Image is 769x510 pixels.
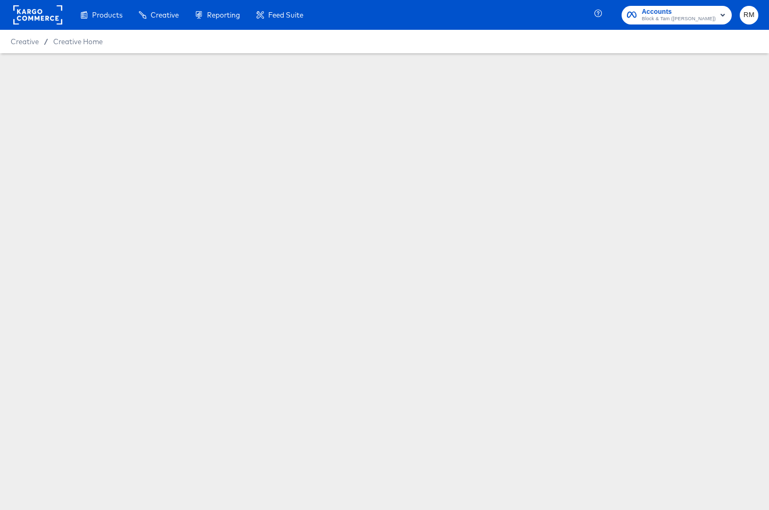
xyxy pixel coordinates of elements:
[622,6,732,24] button: AccountsBlock & Tam ([PERSON_NAME])
[642,15,716,23] span: Block & Tam ([PERSON_NAME])
[744,9,754,21] span: RM
[268,11,303,19] span: Feed Suite
[92,11,122,19] span: Products
[207,11,240,19] span: Reporting
[151,11,179,19] span: Creative
[740,6,758,24] button: RM
[39,37,53,46] span: /
[11,37,39,46] span: Creative
[53,37,103,46] a: Creative Home
[642,6,716,18] span: Accounts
